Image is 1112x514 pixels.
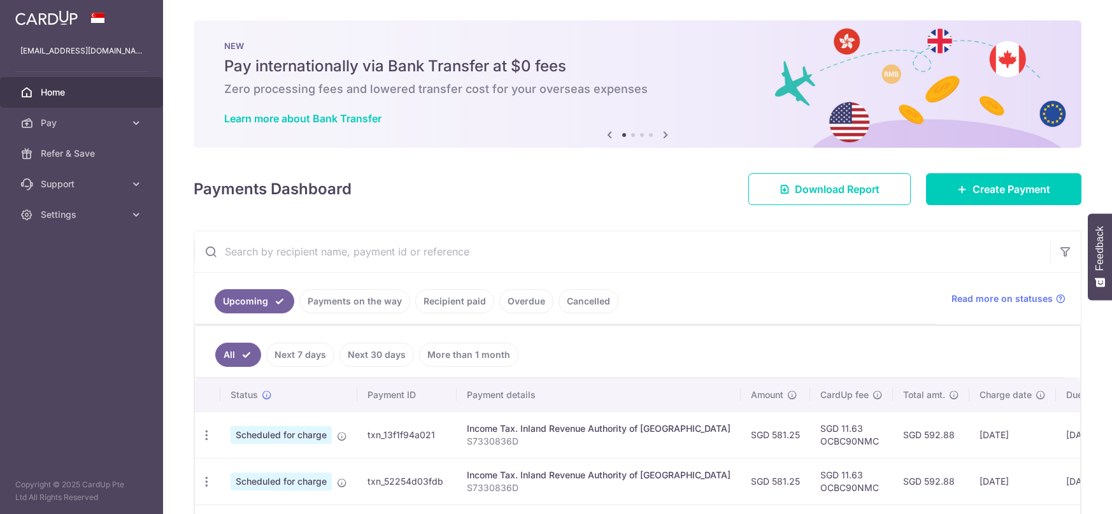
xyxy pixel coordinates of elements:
span: Support [41,178,125,190]
span: Total amt. [903,389,945,401]
td: SGD 11.63 OCBC90NMC [810,411,893,458]
a: Recipient paid [415,289,494,313]
div: Income Tax. Inland Revenue Authority of [GEOGRAPHIC_DATA] [467,422,731,435]
td: SGD 11.63 OCBC90NMC [810,458,893,504]
p: S7330836D [467,435,731,448]
th: Payment details [457,378,741,411]
td: SGD 592.88 [893,458,969,504]
td: SGD 592.88 [893,411,969,458]
span: Amount [751,389,783,401]
div: Income Tax. Inland Revenue Authority of [GEOGRAPHIC_DATA] [467,469,731,482]
span: Status [231,389,258,401]
a: Cancelled [559,289,618,313]
h5: Pay internationally via Bank Transfer at $0 fees [224,56,1051,76]
span: Download Report [795,182,880,197]
span: Settings [41,208,125,221]
span: Charge date [980,389,1032,401]
a: Learn more about Bank Transfer [224,112,381,125]
a: Create Payment [926,173,1081,205]
span: Refer & Save [41,147,125,160]
td: SGD 581.25 [741,411,810,458]
button: Feedback - Show survey [1088,213,1112,300]
a: Next 7 days [266,343,334,367]
a: Next 30 days [339,343,414,367]
p: NEW [224,41,1051,51]
span: Pay [41,117,125,129]
h6: Zero processing fees and lowered transfer cost for your overseas expenses [224,82,1051,97]
a: Overdue [499,289,553,313]
span: Create Payment [973,182,1050,197]
th: Payment ID [357,378,457,411]
p: S7330836D [467,482,731,494]
span: Scheduled for charge [231,426,332,444]
h4: Payments Dashboard [194,178,352,201]
img: Bank transfer banner [194,20,1081,148]
img: CardUp [15,10,78,25]
a: Upcoming [215,289,294,313]
td: [DATE] [969,411,1056,458]
td: txn_13f1f94a021 [357,411,457,458]
a: Payments on the way [299,289,410,313]
p: [EMAIL_ADDRESS][DOMAIN_NAME] [20,45,143,57]
a: More than 1 month [419,343,518,367]
span: Feedback [1094,226,1106,271]
a: All [215,343,261,367]
span: Home [41,86,125,99]
span: Due date [1066,389,1104,401]
td: txn_52254d03fdb [357,458,457,504]
a: Read more on statuses [952,292,1066,305]
td: SGD 581.25 [741,458,810,504]
span: CardUp fee [820,389,869,401]
a: Download Report [748,173,911,205]
span: Scheduled for charge [231,473,332,490]
span: Read more on statuses [952,292,1053,305]
input: Search by recipient name, payment id or reference [194,231,1050,272]
td: [DATE] [969,458,1056,504]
